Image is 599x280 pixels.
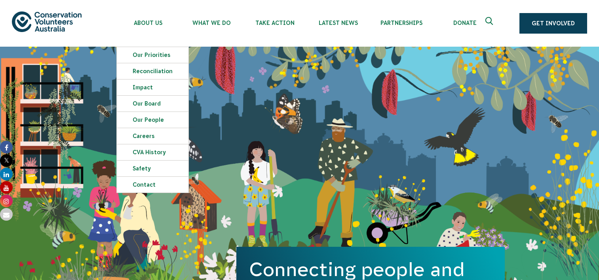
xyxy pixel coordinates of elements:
span: What We Do [180,20,243,26]
a: Our People [117,112,188,128]
a: Our Priorities [117,47,188,63]
span: About Us [116,20,180,26]
span: Expand search box [485,17,495,30]
a: Contact [117,177,188,193]
a: Careers [117,128,188,144]
a: Safety [117,161,188,176]
button: Expand search box Close search box [481,14,500,33]
a: Reconciliation [117,63,188,79]
a: CVA history [117,144,188,160]
span: Partnerships [370,20,433,26]
img: logo.svg [12,11,82,32]
span: Donate [433,20,496,26]
a: Our Board [117,96,188,112]
a: Get Involved [519,13,587,34]
span: Take Action [243,20,306,26]
span: Latest News [306,20,370,26]
a: Impact [117,79,188,95]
